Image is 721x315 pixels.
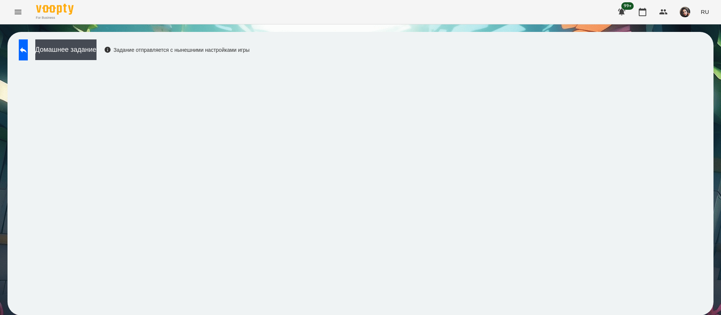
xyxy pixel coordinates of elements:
[621,2,634,10] span: 99+
[680,7,690,17] img: 415cf204168fa55e927162f296ff3726.jpg
[36,15,74,20] span: For Business
[9,3,27,21] button: Menu
[701,8,709,16] span: RU
[35,39,97,60] button: Домашнее задание
[698,5,712,19] button: RU
[104,46,250,54] div: Задание отправляется с нынешними настройками игры
[36,4,74,15] img: Voopty Logo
